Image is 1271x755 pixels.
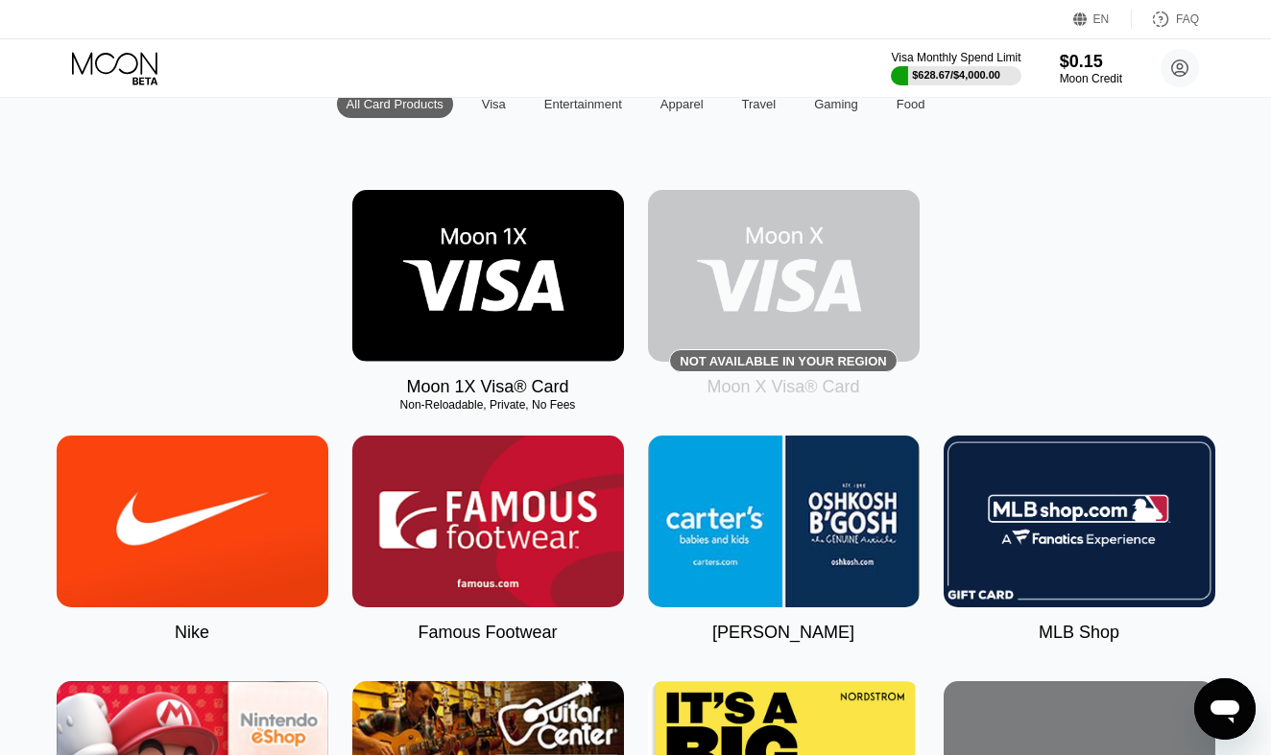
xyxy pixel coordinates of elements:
[1060,72,1122,85] div: Moon Credit
[1060,52,1122,85] div: $0.15Moon Credit
[814,97,858,111] div: Gaming
[1073,10,1132,29] div: EN
[1060,52,1122,72] div: $0.15
[1132,10,1199,29] div: FAQ
[352,398,624,412] div: Non-Reloadable, Private, No Fees
[337,90,453,118] div: All Card Products
[418,623,557,643] div: Famous Footwear
[1194,678,1256,740] iframe: Button to launch messaging window
[482,97,506,111] div: Visa
[707,377,859,397] div: Moon X Visa® Card
[660,97,704,111] div: Apparel
[651,90,713,118] div: Apparel
[887,90,935,118] div: Food
[406,377,568,397] div: Moon 1X Visa® Card
[897,97,925,111] div: Food
[347,97,444,111] div: All Card Products
[891,51,1020,64] div: Visa Monthly Spend Limit
[1039,623,1119,643] div: MLB Shop
[175,623,209,643] div: Nike
[742,97,777,111] div: Travel
[891,51,1020,85] div: Visa Monthly Spend Limit$628.67/$4,000.00
[1176,12,1199,26] div: FAQ
[544,97,622,111] div: Entertainment
[648,190,920,362] div: Not available in your region
[912,69,1000,81] div: $628.67 / $4,000.00
[680,354,886,368] div: Not available in your region
[804,90,868,118] div: Gaming
[535,90,632,118] div: Entertainment
[712,623,854,643] div: [PERSON_NAME]
[732,90,786,118] div: Travel
[1093,12,1110,26] div: EN
[472,90,516,118] div: Visa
